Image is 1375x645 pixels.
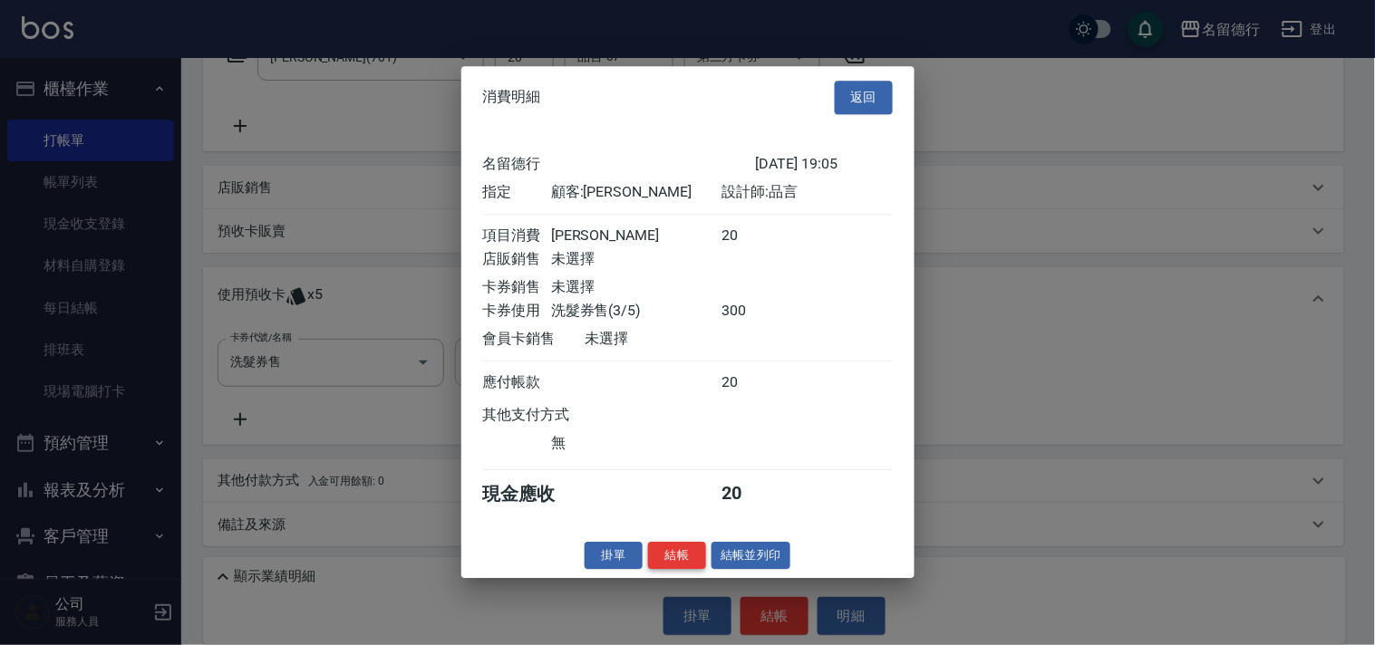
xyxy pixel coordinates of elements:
[721,226,789,245] div: 20
[483,482,586,506] div: 現金應收
[483,250,551,269] div: 店販銷售
[551,302,721,321] div: 洗髮券售(3/5)
[712,542,790,570] button: 結帳並列印
[551,278,721,297] div: 未選擇
[483,373,551,392] div: 應付帳款
[721,183,892,202] div: 設計師: 品言
[483,278,551,297] div: 卡券銷售
[483,406,620,425] div: 其他支付方式
[483,302,551,321] div: 卡券使用
[721,373,789,392] div: 20
[483,155,756,174] div: 名留德行
[551,183,721,202] div: 顧客: [PERSON_NAME]
[756,155,893,174] div: [DATE] 19:05
[551,434,721,453] div: 無
[721,482,789,506] div: 20
[483,330,586,349] div: 會員卡銷售
[483,226,551,245] div: 項目消費
[551,250,721,269] div: 未選擇
[483,183,551,202] div: 指定
[551,226,721,245] div: [PERSON_NAME]
[721,302,789,321] div: 300
[648,542,706,570] button: 結帳
[586,330,756,349] div: 未選擇
[483,89,541,107] span: 消費明細
[835,81,893,114] button: 返回
[585,542,643,570] button: 掛單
